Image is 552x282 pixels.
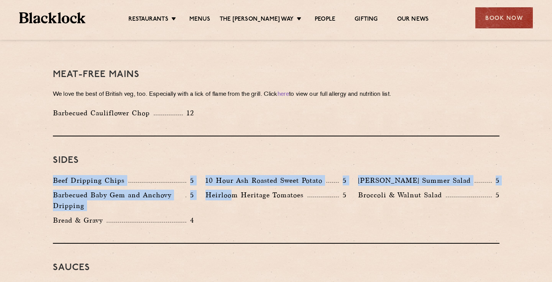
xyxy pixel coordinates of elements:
[358,190,446,200] p: Broccoli & Walnut Salad
[128,16,168,24] a: Restaurants
[220,16,294,24] a: The [PERSON_NAME] Way
[355,16,378,24] a: Gifting
[492,175,499,185] p: 5
[278,92,289,97] a: here
[53,190,186,211] p: Barbecued Baby Gem and Anchovy Dripping
[205,175,326,186] p: 10 Hour Ash Roasted Sweet Potato
[492,190,499,200] p: 5
[339,190,347,200] p: 5
[53,175,128,186] p: Beef Dripping Chips
[53,89,499,100] p: We love the best of British veg, too. Especially with a lick of flame from the grill. Click to vi...
[53,70,499,80] h3: Meat-Free mains
[53,156,499,166] h3: Sides
[397,16,429,24] a: Our News
[205,190,307,200] p: Heirloom Heritage Tomatoes
[315,16,335,24] a: People
[183,108,194,118] p: 12
[186,215,194,225] p: 4
[186,175,194,185] p: 5
[339,175,347,185] p: 5
[189,16,210,24] a: Menus
[475,7,533,28] div: Book Now
[53,108,154,118] p: Barbecued Cauliflower Chop
[186,190,194,200] p: 5
[19,12,85,23] img: BL_Textured_Logo-footer-cropped.svg
[53,215,107,226] p: Bread & Gravy
[358,175,475,186] p: [PERSON_NAME] Summer Salad
[53,263,499,273] h3: Sauces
